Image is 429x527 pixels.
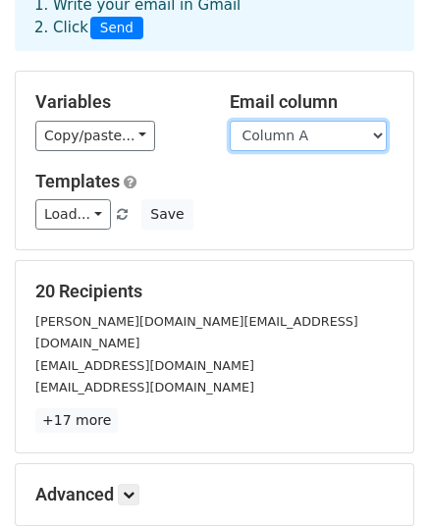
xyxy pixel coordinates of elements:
[35,380,254,395] small: [EMAIL_ADDRESS][DOMAIN_NAME]
[35,91,200,113] h5: Variables
[35,281,394,302] h5: 20 Recipients
[35,484,394,505] h5: Advanced
[141,199,192,230] button: Save
[90,17,143,40] span: Send
[35,199,111,230] a: Load...
[331,433,429,527] iframe: Chat Widget
[230,91,395,113] h5: Email column
[35,314,358,351] small: [PERSON_NAME][DOMAIN_NAME][EMAIL_ADDRESS][DOMAIN_NAME]
[35,358,254,373] small: [EMAIL_ADDRESS][DOMAIN_NAME]
[35,171,120,191] a: Templates
[35,121,155,151] a: Copy/paste...
[35,408,118,433] a: +17 more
